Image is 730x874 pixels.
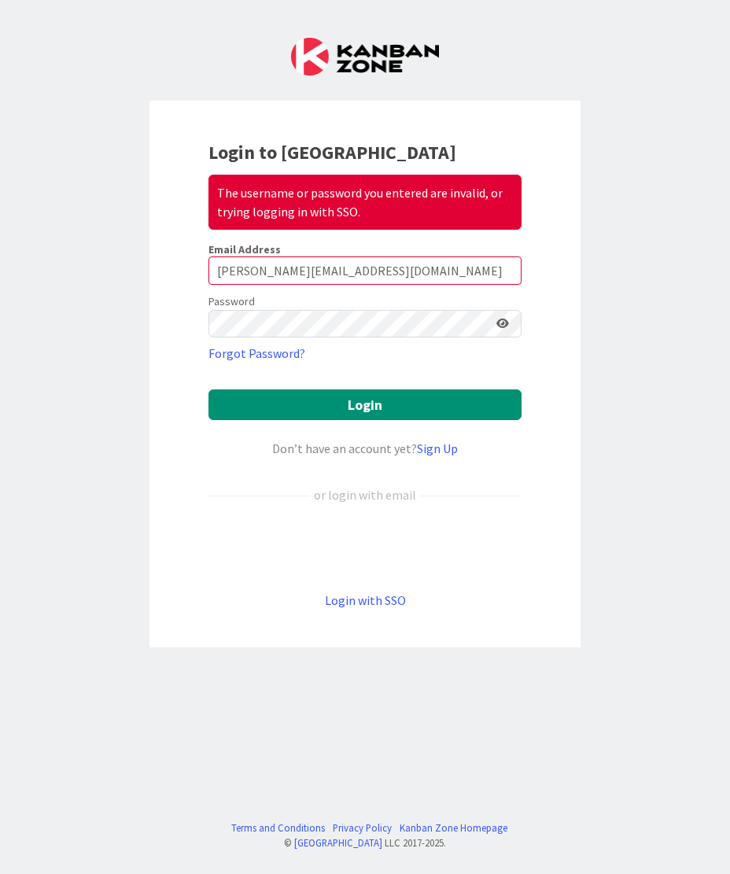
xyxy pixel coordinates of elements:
div: Don’t have an account yet? [208,439,522,458]
a: Forgot Password? [208,344,305,363]
div: The username or password you entered are invalid, or trying logging in with SSO. [208,175,522,230]
iframe: Sign in with Google Button [201,530,529,565]
a: Terms and Conditions [231,821,325,835]
a: Kanban Zone Homepage [400,821,507,835]
button: Login [208,389,522,420]
label: Password [208,293,255,310]
a: [GEOGRAPHIC_DATA] [294,836,382,849]
img: Kanban Zone [291,38,439,76]
label: Email Address [208,242,281,256]
div: or login with email [310,485,420,504]
a: Sign Up [417,441,458,456]
a: Privacy Policy [333,821,392,835]
b: Login to [GEOGRAPHIC_DATA] [208,140,456,164]
a: Login with SSO [325,592,406,608]
div: © LLC 2017- 2025 . [223,835,507,850]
